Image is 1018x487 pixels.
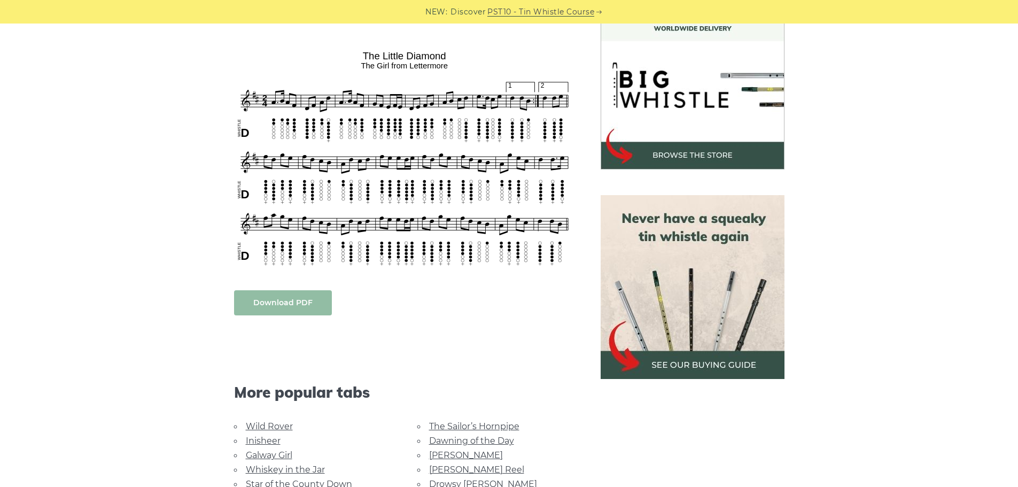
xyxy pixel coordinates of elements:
[429,450,503,460] a: [PERSON_NAME]
[234,383,575,401] span: More popular tabs
[429,421,519,431] a: The Sailor’s Hornpipe
[246,436,281,446] a: Inisheer
[425,6,447,18] span: NEW:
[234,290,332,315] a: Download PDF
[246,450,292,460] a: Galway Girl
[601,195,784,379] img: tin whistle buying guide
[234,47,575,268] img: The Little Diamond Tin Whistle Tabs & Sheet Music
[429,436,514,446] a: Dawning of the Day
[450,6,486,18] span: Discover
[246,465,325,475] a: Whiskey in the Jar
[429,465,524,475] a: [PERSON_NAME] Reel
[246,421,293,431] a: Wild Rover
[487,6,594,18] a: PST10 - Tin Whistle Course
